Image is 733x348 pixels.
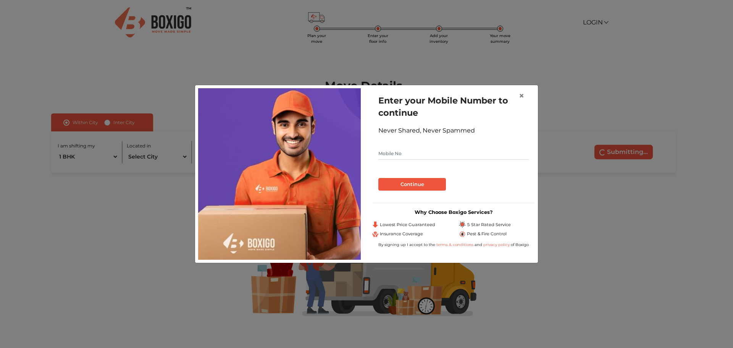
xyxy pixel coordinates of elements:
span: × [519,90,524,101]
span: Insurance Coverage [380,231,423,237]
a: terms & conditions [436,242,475,247]
input: Mobile No [378,147,529,160]
span: Lowest Price Guaranteed [380,222,435,228]
button: Continue [378,178,446,191]
span: Pest & Fire Control [467,231,507,237]
div: By signing up I accept to the and of Boxigo [372,242,535,248]
a: privacy policy [482,242,511,247]
h3: Why Choose Boxigo Services? [372,209,535,215]
img: relocation-img [198,88,361,259]
div: Never Shared, Never Spammed [378,126,529,135]
span: 5 Star Rated Service [467,222,511,228]
button: Close [513,85,530,107]
h1: Enter your Mobile Number to continue [378,94,529,119]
